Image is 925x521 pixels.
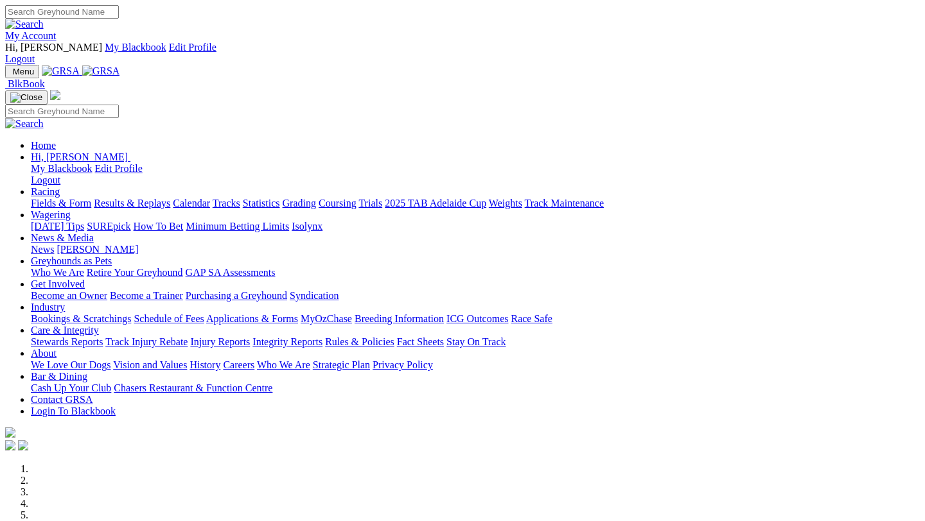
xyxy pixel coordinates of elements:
a: 2025 TAB Adelaide Cup [385,198,486,209]
img: twitter.svg [18,440,28,450]
a: Stay On Track [446,336,506,347]
a: Weights [489,198,522,209]
span: Hi, [PERSON_NAME] [31,151,128,162]
a: Edit Profile [169,42,216,53]
a: Strategic Plan [313,359,370,370]
a: Logout [31,175,60,185]
div: About [31,359,920,371]
a: About [31,348,57,359]
a: Purchasing a Greyhound [186,290,287,301]
a: Integrity Reports [252,336,322,347]
div: Racing [31,198,920,209]
img: facebook.svg [5,440,15,450]
div: Bar & Dining [31,382,920,394]
a: Logout [5,53,35,64]
a: Contact GRSA [31,394,92,405]
a: Track Injury Rebate [105,336,188,347]
a: Bar & Dining [31,371,87,382]
img: GRSA [42,65,80,77]
a: Trials [358,198,382,209]
a: Fields & Form [31,198,91,209]
a: Calendar [173,198,210,209]
a: [DATE] Tips [31,221,84,232]
a: Statistics [243,198,280,209]
div: Greyhounds as Pets [31,267,920,278]
a: MyOzChase [301,313,352,324]
div: Industry [31,313,920,325]
a: Who We Are [257,359,310,370]
a: Care & Integrity [31,325,99,336]
a: Stewards Reports [31,336,103,347]
a: How To Bet [134,221,184,232]
a: Retire Your Greyhound [87,267,183,278]
a: ICG Outcomes [446,313,508,324]
a: Tracks [213,198,240,209]
a: Wagering [31,209,71,220]
div: Care & Integrity [31,336,920,348]
a: Industry [31,302,65,312]
a: We Love Our Dogs [31,359,110,370]
a: Cash Up Your Club [31,382,111,393]
a: Edit Profile [95,163,143,174]
a: Privacy Policy [373,359,433,370]
a: SUREpick [87,221,130,232]
a: My Blackbook [31,163,92,174]
img: Close [10,92,42,103]
img: logo-grsa-white.png [5,427,15,438]
a: Isolynx [292,221,322,232]
button: Toggle navigation [5,90,48,105]
a: Grading [283,198,316,209]
a: Bookings & Scratchings [31,313,131,324]
a: Applications & Forms [206,313,298,324]
a: News & Media [31,232,94,243]
a: GAP SA Assessments [186,267,276,278]
img: GRSA [82,65,120,77]
a: [PERSON_NAME] [57,244,138,255]
div: News & Media [31,244,920,255]
a: BlkBook [5,78,45,89]
a: News [31,244,54,255]
a: Breeding Information [355,313,444,324]
a: Chasers Restaurant & Function Centre [114,382,272,393]
input: Search [5,105,119,118]
img: Search [5,118,44,130]
a: Minimum Betting Limits [186,221,289,232]
span: BlkBook [8,78,45,89]
a: Login To Blackbook [31,406,116,416]
a: Schedule of Fees [134,313,204,324]
div: Wagering [31,221,920,232]
img: logo-grsa-white.png [50,90,60,100]
div: My Account [5,42,920,65]
a: Fact Sheets [397,336,444,347]
img: Search [5,19,44,30]
a: Hi, [PERSON_NAME] [31,151,130,162]
a: Become an Owner [31,290,107,301]
a: Track Maintenance [525,198,604,209]
a: My Blackbook [105,42,166,53]
a: Coursing [319,198,357,209]
span: Hi, [PERSON_NAME] [5,42,102,53]
span: Menu [13,67,34,76]
a: Who We Are [31,267,84,278]
a: Results & Replays [94,198,170,209]
div: Get Involved [31,290,920,302]
a: Home [31,140,56,151]
a: Race Safe [511,313,552,324]
a: Injury Reports [190,336,250,347]
a: Become a Trainer [110,290,183,301]
a: Rules & Policies [325,336,394,347]
a: Greyhounds as Pets [31,255,112,266]
a: Get Involved [31,278,85,289]
input: Search [5,5,119,19]
a: Vision and Values [113,359,187,370]
button: Toggle navigation [5,65,39,78]
a: Careers [223,359,254,370]
a: Racing [31,186,60,197]
a: My Account [5,30,57,41]
a: Syndication [290,290,339,301]
a: History [189,359,220,370]
div: Hi, [PERSON_NAME] [31,163,920,186]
